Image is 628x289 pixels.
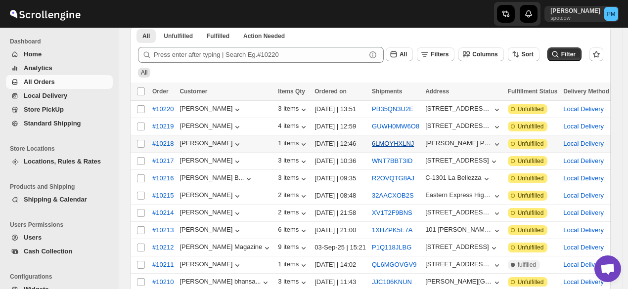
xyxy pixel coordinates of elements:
button: 1XHZPK5E7A [372,226,412,234]
div: [PERSON_NAME] [179,191,242,201]
span: Filters [431,51,449,58]
button: [PERSON_NAME] [179,208,242,218]
span: Cash Collection [24,248,72,255]
span: All Orders [24,78,55,85]
span: Configurations [10,273,114,281]
button: Local Delivery [563,123,604,130]
div: [DATE] | 10:36 [314,156,366,166]
div: [STREET_ADDRESS] [425,243,489,250]
span: Store PickUp [24,106,64,113]
span: Ordered on [314,88,347,95]
div: [STREET_ADDRESS][PERSON_NAME] [425,260,492,268]
span: fulfilled [518,261,536,269]
span: All [400,51,407,58]
div: [STREET_ADDRESS] [425,157,489,164]
button: WNT7BBT3ID [372,157,412,165]
div: [PERSON_NAME] [179,260,242,270]
div: [DATE] | 14:02 [314,260,366,270]
span: Home [24,50,42,58]
button: 3 items [278,174,309,184]
div: C-1301 La Bellezza [425,174,481,181]
button: Cash Collection [6,245,113,258]
span: Local Delivery [24,92,67,99]
button: R2OVQTG8AJ [372,174,414,182]
button: [STREET_ADDRESS][PERSON_NAME] [425,105,502,115]
div: [DATE] | 21:58 [314,208,366,218]
button: 4 items [278,122,309,132]
button: C-1301 La Bellezza [425,174,491,184]
button: Unfulfilled [158,29,199,43]
input: Press enter after typing | Search Eg.#10220 [154,47,366,63]
div: [PERSON_NAME] Princess [PERSON_NAME] Road [PERSON_NAME][GEOGRAPHIC_DATA] [425,139,492,147]
button: [PERSON_NAME] [179,105,242,115]
button: 1 items [278,139,309,149]
div: [PERSON_NAME] [179,157,242,166]
button: Fulfilled [201,29,235,43]
span: Action Needed [243,32,285,40]
span: Unfulfilled [518,192,544,200]
button: XV1T2F9BNS [372,209,412,216]
button: [STREET_ADDRESS][PERSON_NAME] [425,122,502,132]
span: Unfulfilled [164,32,193,40]
span: #10212 [152,243,174,252]
button: [PERSON_NAME] [179,226,242,236]
div: [DATE] | 12:59 [314,122,366,131]
button: Local Delivery [563,226,604,234]
span: #10213 [152,225,174,235]
button: #10212 [146,240,179,255]
span: Shipments [372,88,402,95]
span: Unfulfilled [518,244,544,251]
button: PB35QN3U2E [372,105,413,113]
button: [PERSON_NAME] bhansa... [179,278,270,288]
button: Shipping & Calendar [6,193,113,206]
span: Filter [561,51,576,58]
button: Sort [508,47,539,61]
button: 9 items [278,243,309,253]
span: #10215 [152,191,174,201]
div: 101 [PERSON_NAME] [PERSON_NAME] Prabhadevi [425,226,492,233]
button: 3 items [278,278,309,288]
button: [STREET_ADDRESS] [425,157,499,166]
div: 03-Sep-25 | 15:21 [314,243,366,252]
span: Shipping & Calendar [24,196,87,203]
div: [STREET_ADDRESS][PERSON_NAME] scheme, JVPD, opposite [GEOGRAPHIC_DATA] [425,208,492,216]
span: Unfulfilled [518,226,544,234]
button: Local Delivery [563,105,604,113]
span: Sort [522,51,534,58]
button: Eastern Express Highway Pirojshanagar Vikhroli [425,191,502,201]
button: GUWH0MW6O8 [372,123,419,130]
span: Items Qty [278,88,305,95]
div: 6 items [278,226,309,236]
button: QL6MGOVGV9 [372,261,416,268]
span: Columns [472,51,497,58]
button: #10218 [146,136,179,152]
p: [PERSON_NAME] [550,7,600,15]
button: User menu [544,6,619,22]
span: Unfulfilled [518,209,544,217]
button: JJC106KNUN [372,278,412,286]
button: Local Delivery [563,140,604,147]
button: #10214 [146,205,179,221]
div: [DATE] | 12:46 [314,139,366,149]
button: #10219 [146,119,179,134]
span: #10216 [152,173,174,183]
button: [STREET_ADDRESS][PERSON_NAME] scheme, JVPD, opposite [GEOGRAPHIC_DATA] [425,208,502,218]
img: ScrollEngine [8,1,82,26]
button: Local Delivery [563,157,604,165]
span: Unfulfilled [518,174,544,182]
span: #10210 [152,277,174,287]
span: Fulfilled [207,32,229,40]
button: #10211 [146,257,179,273]
span: Dashboard [10,38,114,45]
button: 3 items [278,157,309,166]
div: [DATE] | 08:48 [314,191,366,201]
button: Filters [417,47,454,61]
button: All Orders [6,75,113,89]
button: [PERSON_NAME] [179,122,242,132]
